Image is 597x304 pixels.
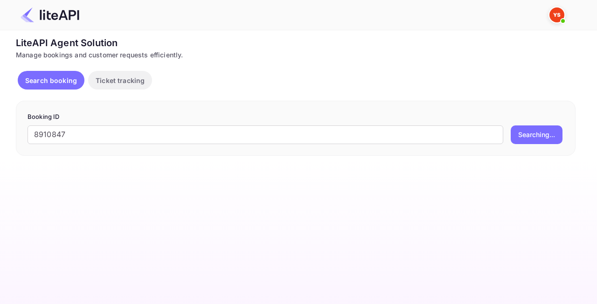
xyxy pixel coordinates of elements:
[21,7,79,22] img: LiteAPI Logo
[16,50,576,60] div: Manage bookings and customer requests efficiently.
[549,7,564,22] img: Yandex Support
[25,76,77,85] p: Search booking
[28,125,503,144] input: Enter Booking ID (e.g., 63782194)
[96,76,145,85] p: Ticket tracking
[511,125,562,144] button: Searching...
[28,112,564,122] p: Booking ID
[16,36,576,50] div: LiteAPI Agent Solution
